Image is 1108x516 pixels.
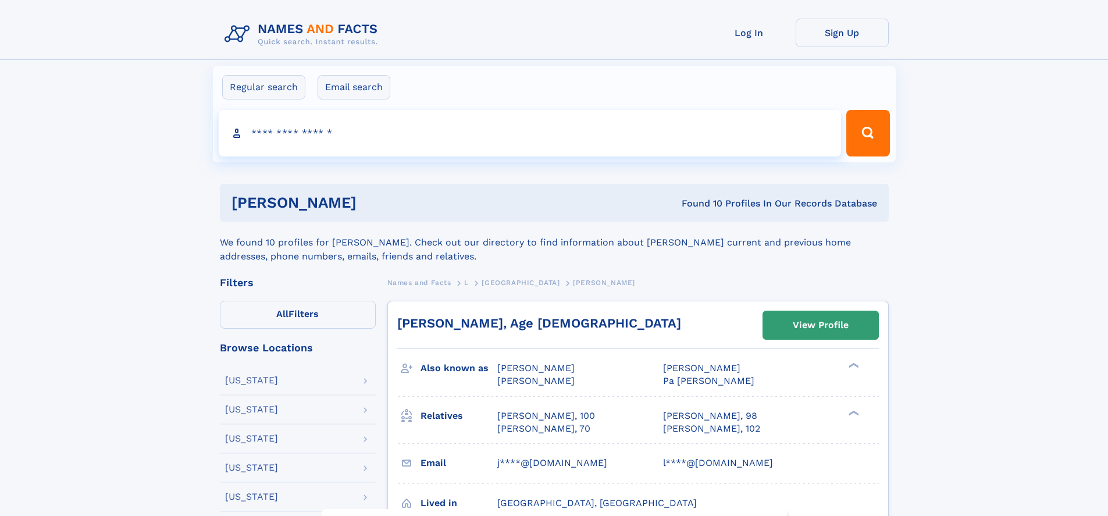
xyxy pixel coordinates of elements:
[663,362,740,373] span: [PERSON_NAME]
[519,197,877,210] div: Found 10 Profiles In Our Records Database
[793,312,849,339] div: View Profile
[421,453,497,473] h3: Email
[497,410,595,422] a: [PERSON_NAME], 100
[663,422,760,435] a: [PERSON_NAME], 102
[219,110,842,156] input: search input
[846,409,860,417] div: ❯
[846,362,860,369] div: ❯
[231,195,519,210] h1: [PERSON_NAME]
[220,222,889,264] div: We found 10 profiles for [PERSON_NAME]. Check out our directory to find information about [PERSON...
[421,493,497,513] h3: Lived in
[497,497,697,508] span: [GEOGRAPHIC_DATA], [GEOGRAPHIC_DATA]
[225,463,278,472] div: [US_STATE]
[220,301,376,329] label: Filters
[796,19,889,47] a: Sign Up
[482,275,560,290] a: [GEOGRAPHIC_DATA]
[318,75,390,99] label: Email search
[387,275,451,290] a: Names and Facts
[464,279,469,287] span: L
[225,405,278,414] div: [US_STATE]
[663,410,757,422] a: [PERSON_NAME], 98
[497,375,575,386] span: [PERSON_NAME]
[464,275,469,290] a: L
[763,311,878,339] a: View Profile
[225,376,278,385] div: [US_STATE]
[276,308,288,319] span: All
[663,375,754,386] span: Pa [PERSON_NAME]
[397,316,681,330] a: [PERSON_NAME], Age [DEMOGRAPHIC_DATA]
[421,358,497,378] h3: Also known as
[220,19,387,50] img: Logo Names and Facts
[225,492,278,501] div: [US_STATE]
[482,279,560,287] span: [GEOGRAPHIC_DATA]
[497,422,590,435] a: [PERSON_NAME], 70
[846,110,889,156] button: Search Button
[573,279,635,287] span: [PERSON_NAME]
[421,406,497,426] h3: Relatives
[225,434,278,443] div: [US_STATE]
[497,362,575,373] span: [PERSON_NAME]
[220,343,376,353] div: Browse Locations
[222,75,305,99] label: Regular search
[703,19,796,47] a: Log In
[220,277,376,288] div: Filters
